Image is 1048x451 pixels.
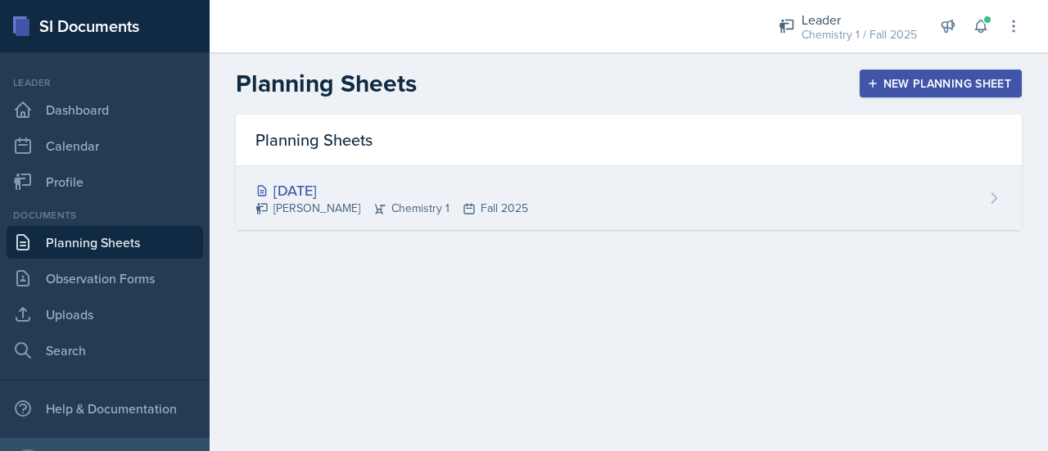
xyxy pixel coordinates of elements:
h2: Planning Sheets [236,69,417,98]
a: [DATE] [PERSON_NAME]Chemistry 1Fall 2025 [236,166,1022,230]
div: Leader [7,75,203,90]
a: Observation Forms [7,262,203,295]
a: Planning Sheets [7,226,203,259]
div: New Planning Sheet [870,77,1011,90]
div: Chemistry 1 / Fall 2025 [802,26,917,43]
a: Dashboard [7,93,203,126]
a: Search [7,334,203,367]
div: Planning Sheets [236,115,1022,166]
div: Documents [7,208,203,223]
div: Leader [802,10,917,29]
a: Uploads [7,298,203,331]
div: [DATE] [255,179,528,201]
a: Calendar [7,129,203,162]
div: [PERSON_NAME] Chemistry 1 Fall 2025 [255,200,528,217]
div: Help & Documentation [7,392,203,425]
button: New Planning Sheet [860,70,1022,97]
a: Profile [7,165,203,198]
